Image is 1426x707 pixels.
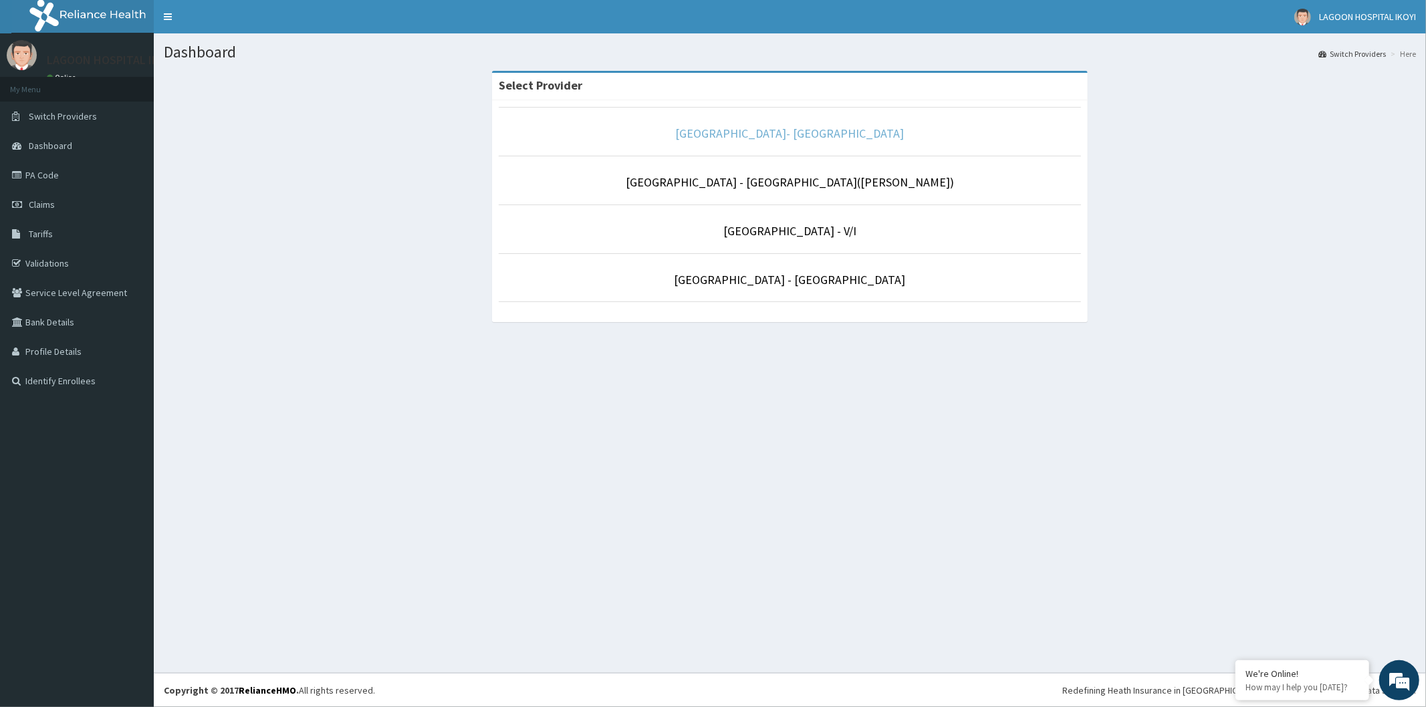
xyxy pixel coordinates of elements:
[676,126,905,141] a: [GEOGRAPHIC_DATA]- [GEOGRAPHIC_DATA]
[1245,682,1359,693] p: How may I help you today?
[154,673,1426,707] footer: All rights reserved.
[29,198,55,210] span: Claims
[675,272,906,287] a: [GEOGRAPHIC_DATA] - [GEOGRAPHIC_DATA]
[47,54,176,66] p: LAGOON HOSPITAL IKOYI
[29,140,72,152] span: Dashboard
[7,40,37,70] img: User Image
[164,43,1416,61] h1: Dashboard
[626,174,954,190] a: [GEOGRAPHIC_DATA] - [GEOGRAPHIC_DATA]([PERSON_NAME])
[1387,48,1416,59] li: Here
[1318,48,1386,59] a: Switch Providers
[239,684,296,696] a: RelianceHMO
[29,110,97,122] span: Switch Providers
[1245,668,1359,680] div: We're Online!
[1062,684,1416,697] div: Redefining Heath Insurance in [GEOGRAPHIC_DATA] using Telemedicine and Data Science!
[164,684,299,696] strong: Copyright © 2017 .
[499,78,582,93] strong: Select Provider
[1319,11,1416,23] span: LAGOON HOSPITAL IKOYI
[47,73,79,82] a: Online
[723,223,856,239] a: [GEOGRAPHIC_DATA] - V/I
[29,228,53,240] span: Tariffs
[1294,9,1311,25] img: User Image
